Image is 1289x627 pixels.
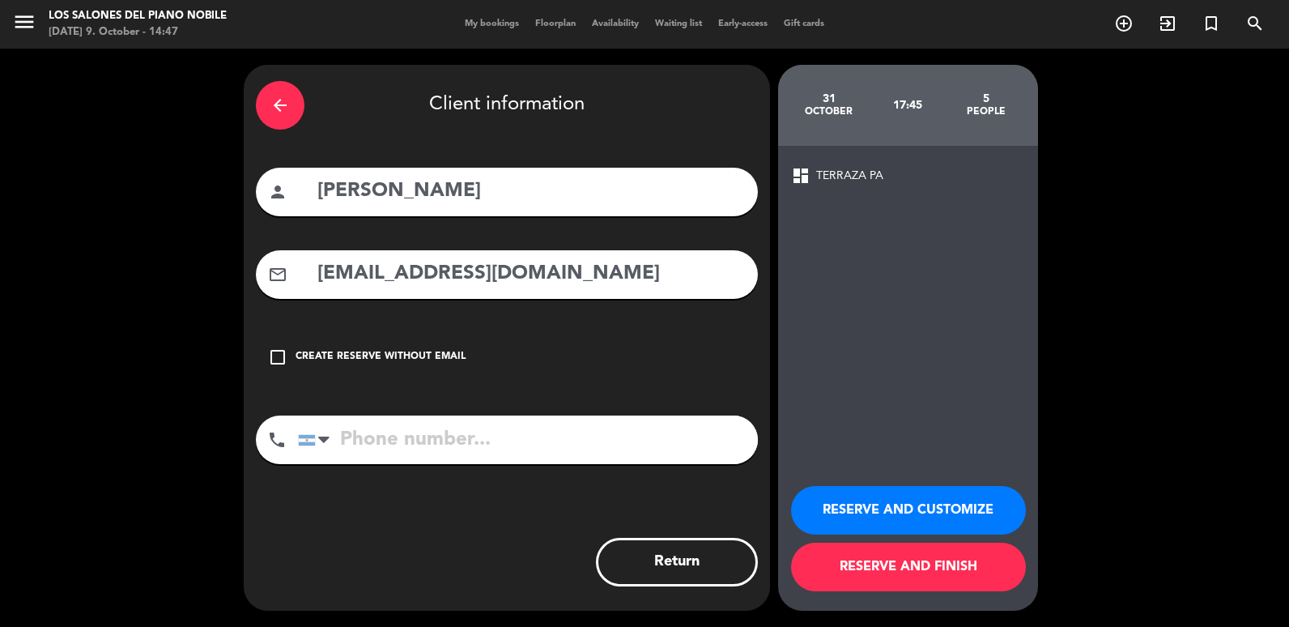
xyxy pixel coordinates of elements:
i: phone [267,430,287,450]
span: TERRAZA PA [816,167,883,186]
i: add_circle_outline [1114,14,1134,33]
div: October [790,105,869,118]
span: Early-access [710,19,776,28]
i: menu [12,10,36,34]
i: mail_outline [268,265,287,284]
input: Guest Name [316,175,746,208]
div: people [947,105,1025,118]
button: RESERVE AND CUSTOMIZE [791,486,1026,535]
i: person [268,182,287,202]
i: search [1245,14,1265,33]
i: arrow_back [270,96,290,115]
i: turned_in_not [1202,14,1221,33]
button: RESERVE AND FINISH [791,543,1026,591]
div: [DATE] 9. October - 14:47 [49,24,227,41]
div: Create reserve without email [296,349,466,365]
span: dashboard [791,166,810,186]
span: Gift cards [776,19,832,28]
input: Phone number... [298,416,758,464]
i: check_box_outline_blank [268,348,287,367]
i: exit_to_app [1158,14,1177,33]
span: My bookings [457,19,527,28]
span: Waiting list [647,19,710,28]
div: 17:45 [868,77,947,134]
div: 31 [790,92,869,105]
span: Floorplan [527,19,584,28]
div: Client information [256,77,758,134]
span: Availability [584,19,647,28]
button: Return [596,538,758,586]
div: 5 [947,92,1025,105]
div: Argentina: +54 [299,416,336,463]
input: Guest email [316,258,746,291]
button: menu [12,10,36,40]
div: Los Salones del Piano Nobile [49,8,227,24]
